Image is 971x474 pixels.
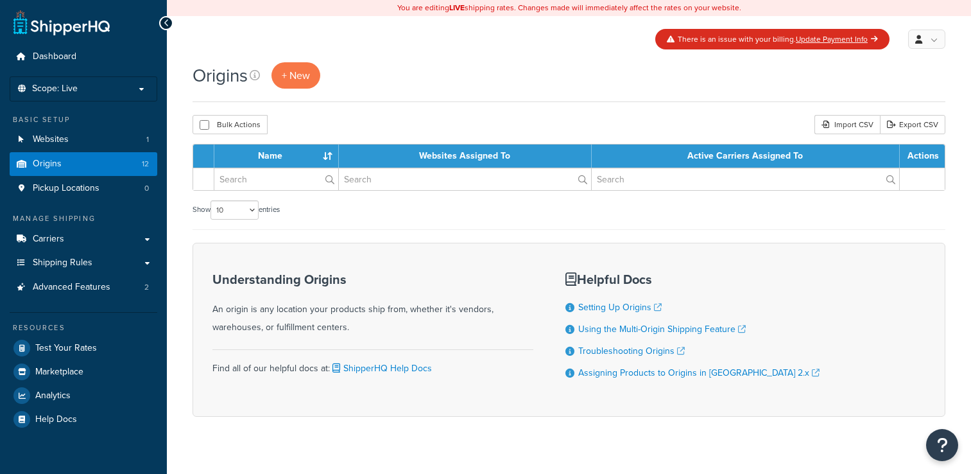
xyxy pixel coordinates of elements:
a: Export CSV [880,115,945,134]
span: Marketplace [35,367,83,378]
a: Carriers [10,227,157,251]
li: Origins [10,152,157,176]
input: Search [339,168,591,190]
a: Dashboard [10,45,157,69]
span: Shipping Rules [33,258,92,268]
h3: Understanding Origins [212,272,533,286]
a: Help Docs [10,408,157,431]
h1: Origins [193,63,248,88]
button: Open Resource Center [926,429,958,461]
a: Setting Up Origins [578,301,662,314]
a: Advanced Features 2 [10,276,157,299]
th: Name [214,145,339,168]
span: Analytics [35,391,71,401]
a: Assigning Products to Origins in [GEOGRAPHIC_DATA] 2.x [578,366,820,380]
span: Dashboard [33,51,76,62]
span: Advanced Features [33,282,110,293]
span: Websites [33,134,69,145]
span: Pickup Locations [33,183,99,194]
div: Resources [10,322,157,333]
a: Pickup Locations 0 [10,177,157,200]
th: Actions [900,145,945,168]
a: Origins 12 [10,152,157,176]
div: Basic Setup [10,114,157,125]
span: Scope: Live [32,83,78,94]
li: Advanced Features [10,276,157,299]
a: Test Your Rates [10,337,157,360]
th: Websites Assigned To [339,145,592,168]
input: Search [214,168,338,190]
a: Marketplace [10,360,157,383]
div: Find all of our helpful docs at: [212,349,533,378]
a: Update Payment Info [796,33,878,45]
div: There is an issue with your billing. [655,29,889,49]
a: ShipperHQ Help Docs [330,362,432,375]
label: Show entries [193,200,280,220]
span: Carriers [33,234,64,245]
a: Shipping Rules [10,251,157,275]
h3: Helpful Docs [565,272,820,286]
span: 0 [144,183,149,194]
select: Showentries [211,200,259,220]
li: Websites [10,128,157,152]
li: Pickup Locations [10,177,157,200]
span: Test Your Rates [35,343,97,354]
a: Analytics [10,384,157,407]
input: Search [592,168,899,190]
div: An origin is any location your products ship from, whether it's vendors, warehouses, or fulfillme... [212,272,533,337]
span: 1 [146,134,149,145]
button: Bulk Actions [193,115,268,134]
span: 2 [144,282,149,293]
a: Troubleshooting Origins [578,344,685,358]
a: Websites 1 [10,128,157,152]
a: Using the Multi-Origin Shipping Feature [578,322,746,336]
b: LIVE [449,2,465,13]
span: Help Docs [35,414,77,425]
div: Import CSV [814,115,880,134]
span: 12 [142,159,149,170]
div: Manage Shipping [10,213,157,224]
th: Active Carriers Assigned To [592,145,900,168]
a: + New [271,62,320,89]
a: ShipperHQ Home [13,10,110,35]
span: + New [282,68,310,83]
span: Origins [33,159,62,170]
